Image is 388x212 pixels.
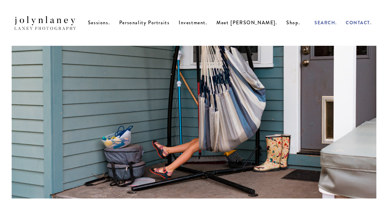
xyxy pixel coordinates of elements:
a: Investment. [179,19,207,26]
a: Sessions. [88,19,110,26]
a: Meet [PERSON_NAME]. [216,19,277,26]
a: Search. [314,19,337,26]
a: Shop. [286,19,300,26]
img: Jolyn Laney | Laney Photography [12,12,79,34]
a: Contact. [346,19,372,26]
a: Personality Portraits [119,19,170,26]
